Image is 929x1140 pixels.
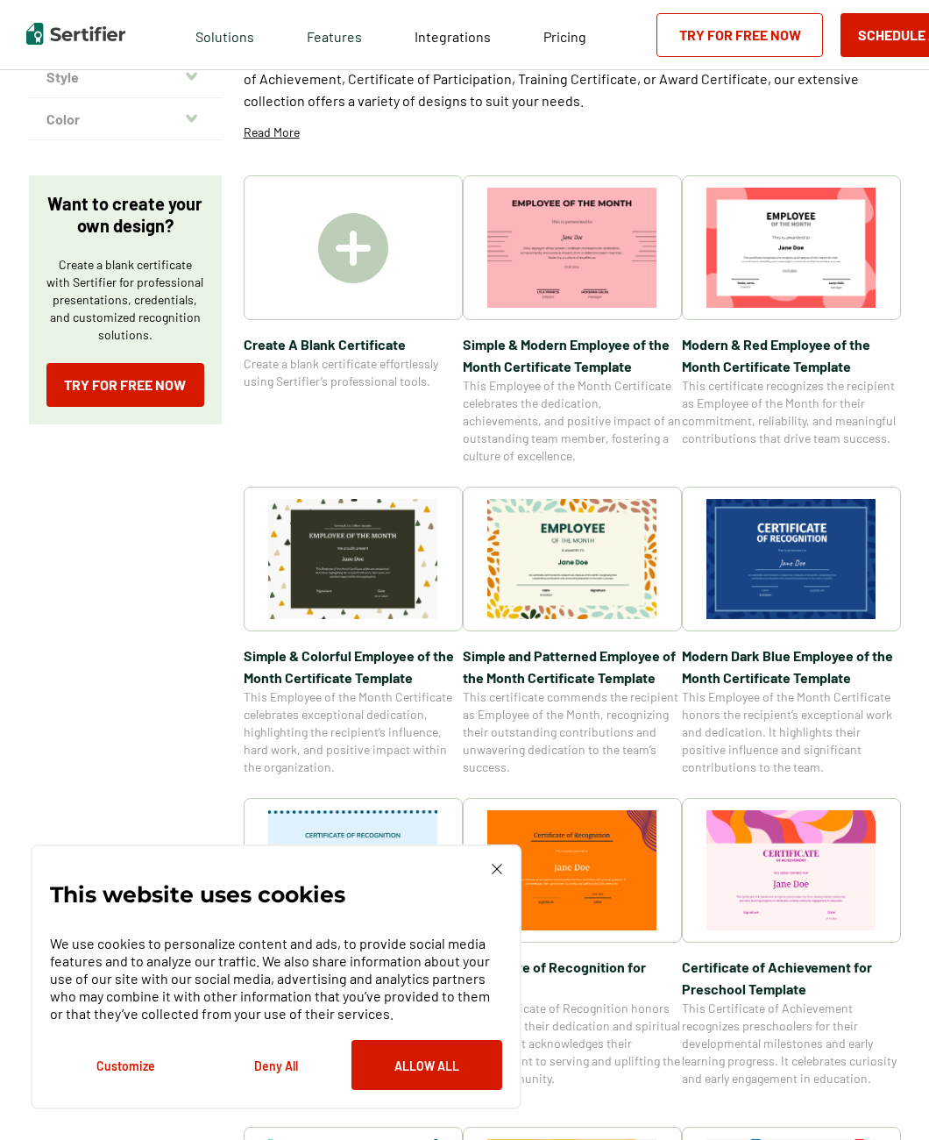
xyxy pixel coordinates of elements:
[268,499,438,619] img: Simple & Colorful Employee of the Month Certificate Template
[201,1040,351,1090] button: Deny All
[543,24,586,46] a: Pricing
[682,175,901,465] a: Modern & Red Employee of the Month Certificate TemplateModern & Red Employee of the Month Certifi...
[463,487,682,776] a: Simple and Patterned Employee of the Month Certificate TemplateSimple and Patterned Employee of t...
[682,798,901,1105] a: Certificate of Achievement for Preschool TemplateCertificate of Achievement for Preschool Templat...
[244,798,463,1105] a: Certificate of Recognition for Teachers TemplateCertificate of Recognition for Teachers TemplateT...
[29,56,222,98] button: Style
[656,13,823,57] a: Try for Free Now
[706,499,876,619] img: Modern Dark Blue Employee of the Month Certificate Template
[50,935,502,1022] p: We use cookies to personalize content and ads, to provide social media features and to analyze ou...
[244,487,463,776] a: Simple & Colorful Employee of the Month Certificate TemplateSimple & Colorful Employee of the Mon...
[244,333,463,355] span: Create A Blank Certificate
[244,124,300,141] p: Read More
[415,28,491,45] span: Integrations
[244,645,463,688] span: Simple & Colorful Employee of the Month Certificate Template
[26,23,125,45] img: Sertifier | Digital Credentialing Platform
[268,810,438,930] img: Certificate of Recognition for Teachers Template
[706,188,876,308] img: Modern & Red Employee of the Month Certificate Template
[682,1000,901,1087] span: This Certificate of Achievement recognizes preschoolers for their developmental milestones and ea...
[682,956,901,1000] span: Certificate of Achievement for Preschool Template
[46,256,204,344] p: Create a blank certificate with Sertifier for professional presentations, credentials, and custom...
[487,188,657,308] img: Simple & Modern Employee of the Month Certificate Template
[682,688,901,776] span: This Employee of the Month Certificate honors the recipient’s exceptional work and dedication. It...
[463,377,682,465] span: This Employee of the Month Certificate celebrates the dedication, achievements, and positive impa...
[682,333,901,377] span: Modern & Red Employee of the Month Certificate Template
[463,333,682,377] span: Simple & Modern Employee of the Month Certificate Template
[244,46,901,111] p: Explore a wide selection of customizable certificate templates at Sertifier. Whether you need a C...
[463,175,682,465] a: Simple & Modern Employee of the Month Certificate TemplateSimple & Modern Employee of the Month C...
[46,193,204,237] p: Want to create your own design?
[487,499,657,619] img: Simple and Patterned Employee of the Month Certificate Template
[244,355,463,390] span: Create a blank certificate effortlessly using Sertifier’s professional tools.
[463,645,682,688] span: Simple and Patterned Employee of the Month Certificate Template
[318,213,388,283] img: Create A Blank Certificate
[543,28,586,45] span: Pricing
[50,886,345,903] p: This website uses cookies
[351,1040,502,1090] button: Allow All
[463,688,682,776] span: This certificate commends the recipient as Employee of the Month, recognizing their outstanding c...
[463,1000,682,1087] span: This Certificate of Recognition honors pastors for their dedication and spiritual guidance. It ac...
[307,24,362,46] span: Features
[682,377,901,447] span: This certificate recognizes the recipient as Employee of the Month for their commitment, reliabil...
[492,864,502,874] img: Cookie Popup Close
[487,810,657,930] img: Certificate of Recognition for Pastor
[50,1040,201,1090] button: Customize
[46,363,204,407] a: Try for Free Now
[29,98,222,140] button: Color
[195,24,254,46] span: Solutions
[244,688,463,776] span: This Employee of the Month Certificate celebrates exceptional dedication, highlighting the recipi...
[415,24,491,46] a: Integrations
[706,810,876,930] img: Certificate of Achievement for Preschool Template
[463,798,682,1105] a: Certificate of Recognition for PastorCertificate of Recognition for PastorThis Certificate of Rec...
[463,956,682,1000] span: Certificate of Recognition for Pastor
[682,645,901,688] span: Modern Dark Blue Employee of the Month Certificate Template
[682,487,901,776] a: Modern Dark Blue Employee of the Month Certificate TemplateModern Dark Blue Employee of the Month...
